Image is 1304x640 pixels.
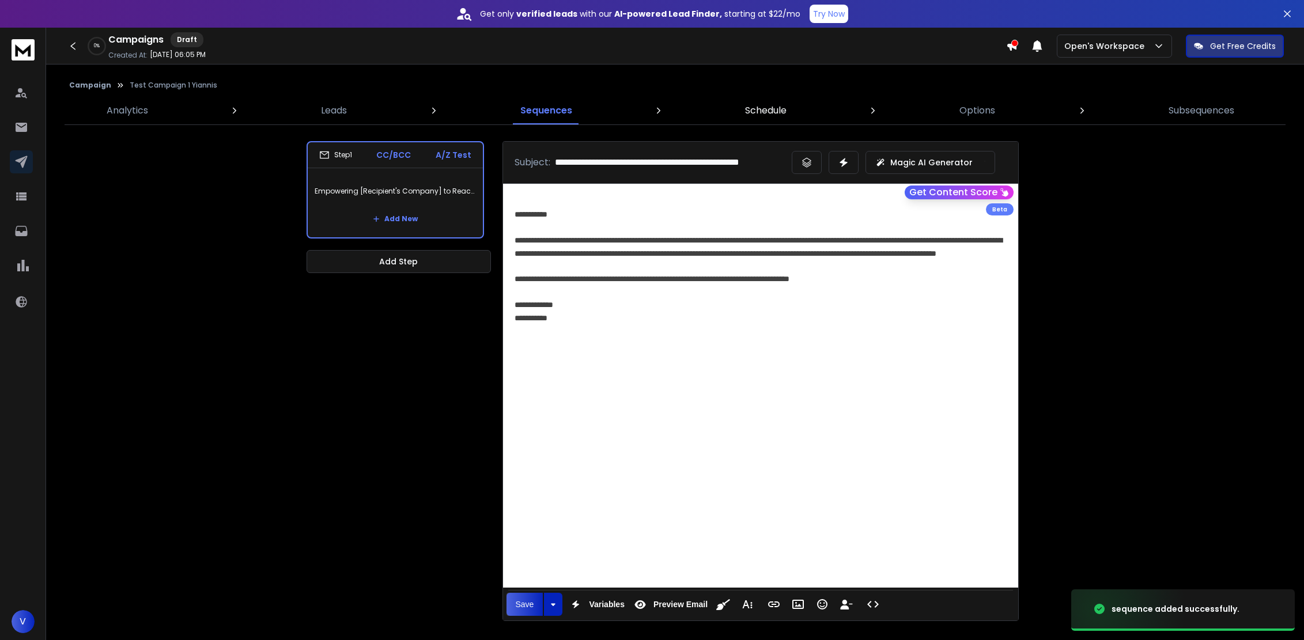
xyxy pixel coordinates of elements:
img: logo [12,39,35,60]
div: I looked into your campaign and it appears that the end date was set to [DATE]. Since that date h... [18,277,180,356]
button: Campaign [69,81,111,90]
div: Vasislav says… [9,32,221,119]
p: Open's Workspace [1064,40,1149,52]
button: go back [7,5,29,26]
a: Sequences [513,97,579,124]
p: Test Campaign 1 Yiannis [130,81,217,90]
button: Emoji picker [18,377,27,387]
div: Thanks for reaching out. I’m passing this to our tech team to investigate why your campaign is ru... [18,177,180,222]
div: Hi [PERSON_NAME], [18,160,180,172]
a: Options [953,97,1002,124]
p: Analytics [107,104,148,118]
p: Empowering [Recipient's Company] to Reach [GEOGRAPHIC_DATA] [315,175,476,207]
a: Leads [314,97,354,124]
p: Schedule [745,104,787,118]
div: sequence added successfully. [1112,603,1239,615]
p: CC/BCC [376,149,411,161]
button: Gif picker [36,377,46,387]
button: Get Free Credits [1186,35,1284,58]
p: 0 % [94,43,100,50]
a: Subsequences [1162,97,1241,124]
div: Step 1 [319,150,352,160]
div: Should it not be running? [110,126,212,137]
button: Send a message… [198,373,216,391]
p: Created At: [108,51,148,60]
button: Add Step [307,250,491,273]
button: V [12,610,35,633]
button: Insert Link (⌘K) [763,593,785,616]
p: Sequences [520,104,572,118]
span: Variables [587,600,627,609]
h1: Campaigns [108,33,164,47]
div: Raj says… [9,153,221,259]
button: Add New [364,207,427,230]
div: Should it not be running? [101,119,221,144]
button: Get Content Score [905,185,1014,199]
button: Code View [862,593,884,616]
button: Clean HTML [712,593,734,616]
div: Hi [PERSON_NAME],Thanks for reaching out. I’m passing this to our tech team to investigate why yo... [9,153,189,257]
div: Raj says… [9,259,221,388]
button: Variables [565,593,627,616]
button: Save [507,593,543,616]
div: Beta [986,203,1014,215]
p: Get Free Credits [1210,40,1276,52]
img: Profile image for Box [33,6,51,25]
button: Try Now [810,5,848,23]
p: [DATE] 06:05 PM [150,50,206,59]
button: Emoticons [811,593,833,616]
strong: verified leads [516,8,577,20]
p: Get only with our starting at $22/mo [480,8,800,20]
li: Step1CC/BCCA/Z TestEmpowering [Recipient's Company] to Reach [GEOGRAPHIC_DATA]Add New [307,141,484,238]
strong: AI-powered Lead Finder, [614,8,722,20]
button: Preview Email [629,593,710,616]
button: Upload attachment [55,377,64,387]
button: More Text [736,593,758,616]
p: Subject: [515,156,550,169]
div: They’ll get back to you as soon as possible. [18,228,180,251]
button: Home [201,5,223,26]
span: Preview Email [651,600,710,609]
div: Draft [171,32,203,47]
button: Magic AI Generator [865,151,995,174]
p: Try Now [813,8,845,20]
p: Subsequences [1169,104,1234,118]
a: Schedule [738,97,793,124]
p: Magic AI Generator [890,157,973,168]
div: Hi [PERSON_NAME], [18,266,180,277]
button: Insert Image (⌘P) [787,593,809,616]
p: A/Z Test [436,149,471,161]
button: Insert Unsubscribe Link [836,593,857,616]
p: Leads [321,104,347,118]
div: Vasislav says… [9,119,221,153]
p: Options [959,104,995,118]
div: Hi [PERSON_NAME],I looked into your campaign and it appears that the end date was set to [DATE]. ... [9,259,189,363]
h1: Box [56,11,73,20]
a: Analytics [100,97,155,124]
textarea: Message… [10,353,221,373]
